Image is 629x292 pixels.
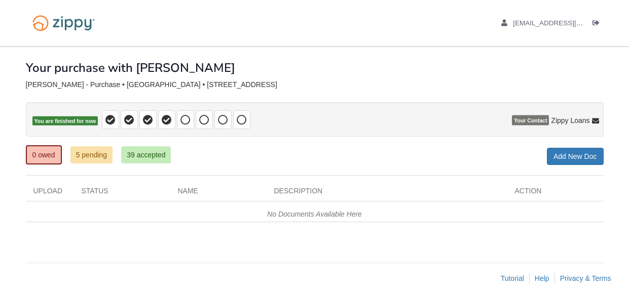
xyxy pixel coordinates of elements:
div: Upload [26,186,74,201]
a: 39 accepted [121,146,171,163]
span: ayreonagrix@gmail.com [513,19,629,27]
div: Description [267,186,507,201]
div: Status [74,186,170,201]
em: No Documents Available Here [267,210,362,218]
h1: Your purchase with [PERSON_NAME] [26,61,235,74]
a: Log out [593,19,604,29]
span: You are finished for now [32,116,98,126]
a: Tutorial [501,274,524,282]
span: Zippy Loans [551,115,589,126]
div: Action [507,186,604,201]
div: [PERSON_NAME] - Purchase • [GEOGRAPHIC_DATA] • [STREET_ADDRESS] [26,80,604,89]
a: 5 pending [70,146,113,163]
a: Privacy & Terms [560,274,611,282]
span: Your Contact [512,115,549,126]
a: 0 owed [26,145,62,164]
img: Logo [26,10,101,36]
div: Name [170,186,267,201]
a: Help [535,274,549,282]
a: Add New Doc [547,148,604,165]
